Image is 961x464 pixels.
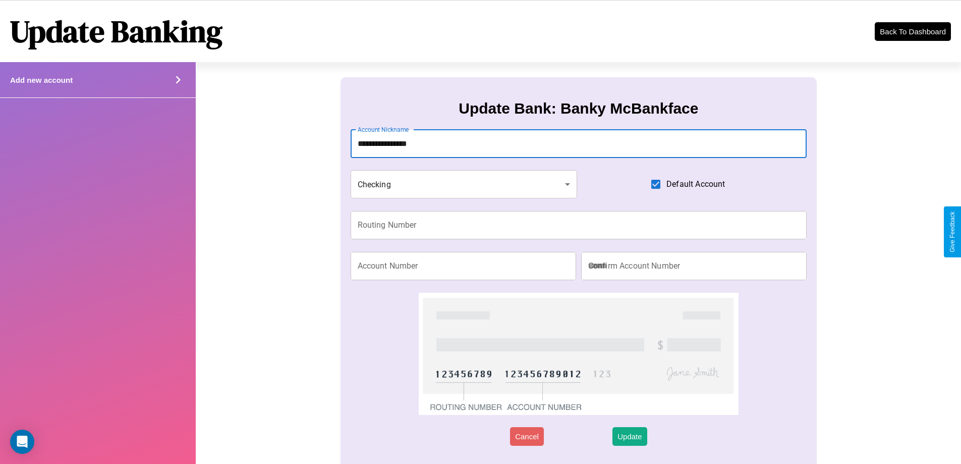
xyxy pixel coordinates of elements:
button: Back To Dashboard [875,22,951,41]
span: Default Account [666,178,725,190]
button: Cancel [510,427,544,446]
label: Account Nickname [358,125,409,134]
h1: Update Banking [10,11,222,52]
div: Give Feedback [949,212,956,252]
h3: Update Bank: Banky McBankface [459,100,698,117]
button: Update [612,427,647,446]
div: Checking [351,170,578,198]
h4: Add new account [10,76,73,84]
img: check [419,293,738,415]
div: Open Intercom Messenger [10,430,34,454]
